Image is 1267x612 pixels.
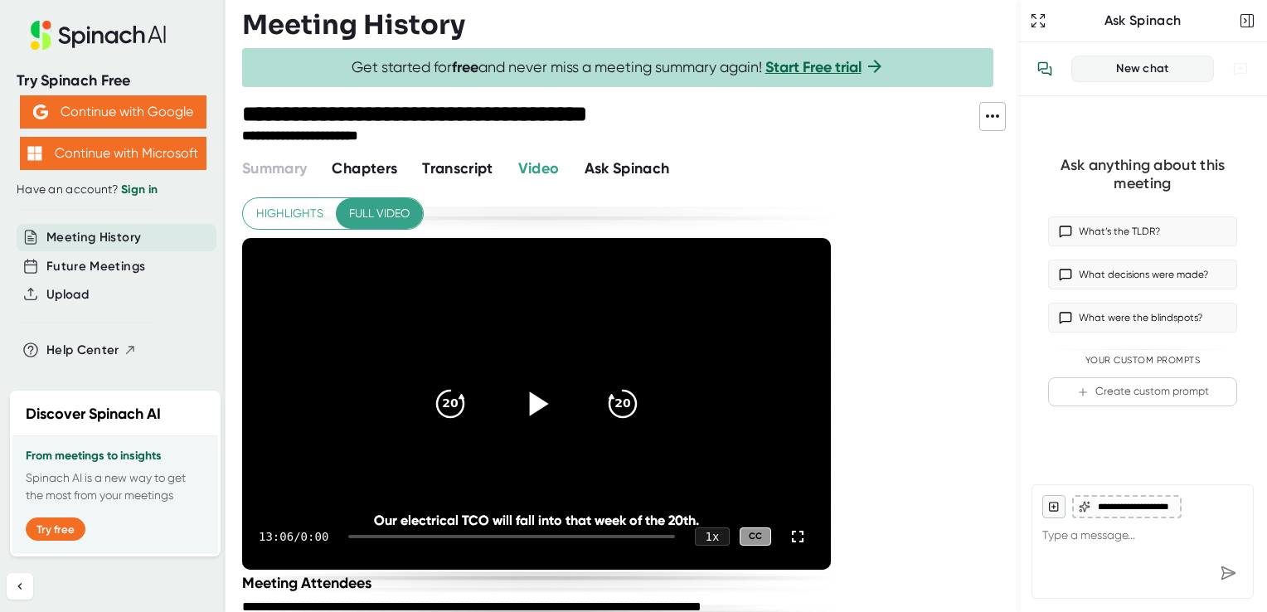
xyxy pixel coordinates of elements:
[256,203,323,224] span: Highlights
[332,159,397,177] span: Chapters
[585,158,670,180] button: Ask Spinach
[26,469,205,504] p: Spinach AI is a new way to get the most from your meetings
[121,182,158,197] a: Sign in
[1027,9,1050,32] button: Expand to Ask Spinach page
[46,257,145,276] button: Future Meetings
[20,95,206,129] button: Continue with Google
[1048,355,1237,367] div: Your Custom Prompts
[1213,558,1243,588] div: Send message
[740,527,771,546] div: CC
[1050,12,1235,29] div: Ask Spinach
[17,71,209,90] div: Try Spinach Free
[242,158,307,180] button: Summary
[695,527,730,546] div: 1 x
[422,159,493,177] span: Transcript
[422,158,493,180] button: Transcript
[242,159,307,177] span: Summary
[26,449,205,463] h3: From meetings to insights
[1048,303,1237,333] button: What were the blindspots?
[33,104,48,119] img: Aehbyd4JwY73AAAAAElFTkSuQmCC
[1048,156,1237,193] div: Ask anything about this meeting
[242,574,839,592] div: Meeting Attendees
[518,158,560,180] button: Video
[518,159,560,177] span: Video
[352,58,885,77] span: Get started for and never miss a meeting summary again!
[1048,216,1237,246] button: What’s the TLDR?
[1048,377,1237,406] button: Create custom prompt
[259,530,328,543] div: 13:06 / 0:00
[349,203,410,224] span: Full video
[46,285,89,304] button: Upload
[1048,260,1237,289] button: What decisions were made?
[26,403,161,425] h2: Discover Spinach AI
[7,573,33,600] button: Collapse sidebar
[243,198,337,229] button: Highlights
[46,341,119,360] span: Help Center
[1028,52,1061,85] button: View conversation history
[336,198,423,229] button: Full video
[46,341,137,360] button: Help Center
[17,182,209,197] div: Have an account?
[332,158,397,180] button: Chapters
[585,159,670,177] span: Ask Spinach
[46,228,141,247] button: Meeting History
[20,137,206,170] button: Continue with Microsoft
[452,58,478,76] b: free
[301,512,772,528] div: Our electrical TCO will fall into that week of the 20th.
[1235,9,1259,32] button: Close conversation sidebar
[1082,61,1203,76] div: New chat
[242,9,465,41] h3: Meeting History
[765,58,862,76] a: Start Free trial
[26,517,85,541] button: Try free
